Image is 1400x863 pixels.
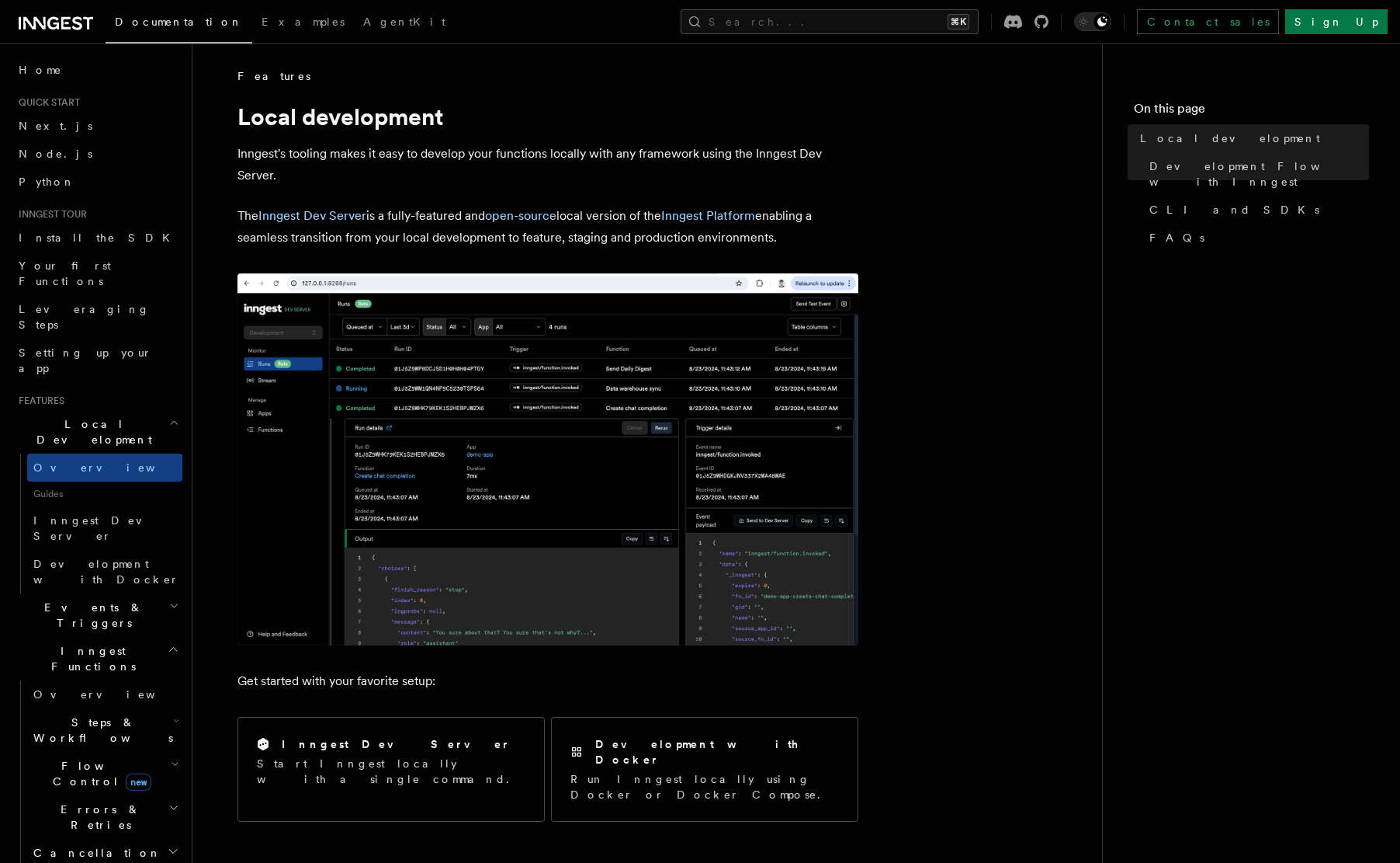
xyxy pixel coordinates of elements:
span: new [126,774,151,791]
a: Python [12,168,182,196]
a: Contact sales [1137,9,1279,34]
span: Python [19,176,75,188]
span: Setting up your app [19,346,152,374]
span: Inngest tour [12,208,87,221]
div: Local Development [12,454,182,593]
a: CLI and SDKs [1143,196,1369,224]
button: Toggle dark mode [1074,12,1111,31]
span: Leveraging Steps [19,303,150,331]
h2: Development with Docker [595,736,839,767]
span: FAQs [1149,230,1204,245]
a: Overview [27,454,182,482]
button: Errors & Retries [27,795,182,839]
span: Guides [27,482,182,506]
button: Inngest Functions [12,637,182,680]
span: Features [12,395,64,407]
p: Get started with your favorite setup: [237,670,858,692]
span: Local development [1140,130,1320,146]
a: Inngest Platform [661,208,755,223]
a: Next.js [12,112,182,140]
span: Next.js [19,120,92,132]
span: Documentation [115,16,243,28]
img: The Inngest Dev Server on the Functions page [237,273,858,646]
h4: On this page [1134,99,1369,124]
button: Events & Triggers [12,593,182,637]
span: Flow Control [27,758,171,789]
a: Local development [1134,124,1369,152]
a: Inngest Dev Server [258,208,366,223]
span: Overview [33,461,193,474]
span: Inngest Functions [12,643,168,674]
span: Events & Triggers [12,600,169,631]
p: Inngest's tooling makes it easy to develop your functions locally with any framework using the In... [237,143,858,186]
a: Development with DockerRun Inngest locally using Docker or Docker Compose. [551,717,858,822]
span: Your first Functions [19,259,111,287]
a: Sign Up [1285,9,1388,34]
a: Development with Docker [27,550,182,593]
p: Run Inngest locally using Docker or Docker Compose. [570,771,839,802]
span: Quick start [12,96,80,109]
span: Features [237,68,310,84]
span: Errors & Retries [27,802,168,833]
span: Development with Docker [33,558,179,586]
span: Local Development [12,416,169,447]
kbd: ⌘K [948,14,969,30]
button: Flow Controlnew [27,752,182,795]
span: Cancellation [27,845,161,861]
span: Steps & Workflows [27,715,173,746]
button: Search...⌘K [681,9,979,34]
a: open-source [485,208,556,223]
span: CLI and SDKs [1149,202,1319,217]
a: AgentKit [354,5,455,42]
a: Leveraging Steps [12,295,182,339]
button: Local Development [12,410,182,454]
p: The is a fully-featured and local version of the enabling a seamless transition from your local d... [237,205,858,249]
a: Home [12,56,182,84]
span: Install the SDK [19,231,179,244]
a: Your first Functions [12,252,182,295]
h2: Inngest Dev Server [282,736,511,752]
a: Setting up your app [12,339,182,382]
span: AgentKit [363,16,445,28]
a: Documentation [106,5,252,43]
a: Development Flow with Inngest [1143,152,1369,196]
span: Inngest Dev Server [33,514,166,542]
a: Node.js [12,140,182,168]
h1: Local development [237,103,858,130]
a: Overview [27,680,182,708]
button: Steps & Workflows [27,708,182,752]
p: Start Inngest locally with a single command. [257,756,525,787]
a: Inngest Dev ServerStart Inngest locally with a single command. [237,717,545,822]
span: Development Flow with Inngest [1149,158,1369,190]
span: Overview [33,688,193,701]
a: Install the SDK [12,224,182,252]
a: Inngest Dev Server [27,506,182,550]
a: Examples [252,5,354,42]
a: FAQs [1143,224,1369,252]
span: Home [19,62,62,78]
span: Examples [262,16,345,28]
span: Node.js [19,148,92,160]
